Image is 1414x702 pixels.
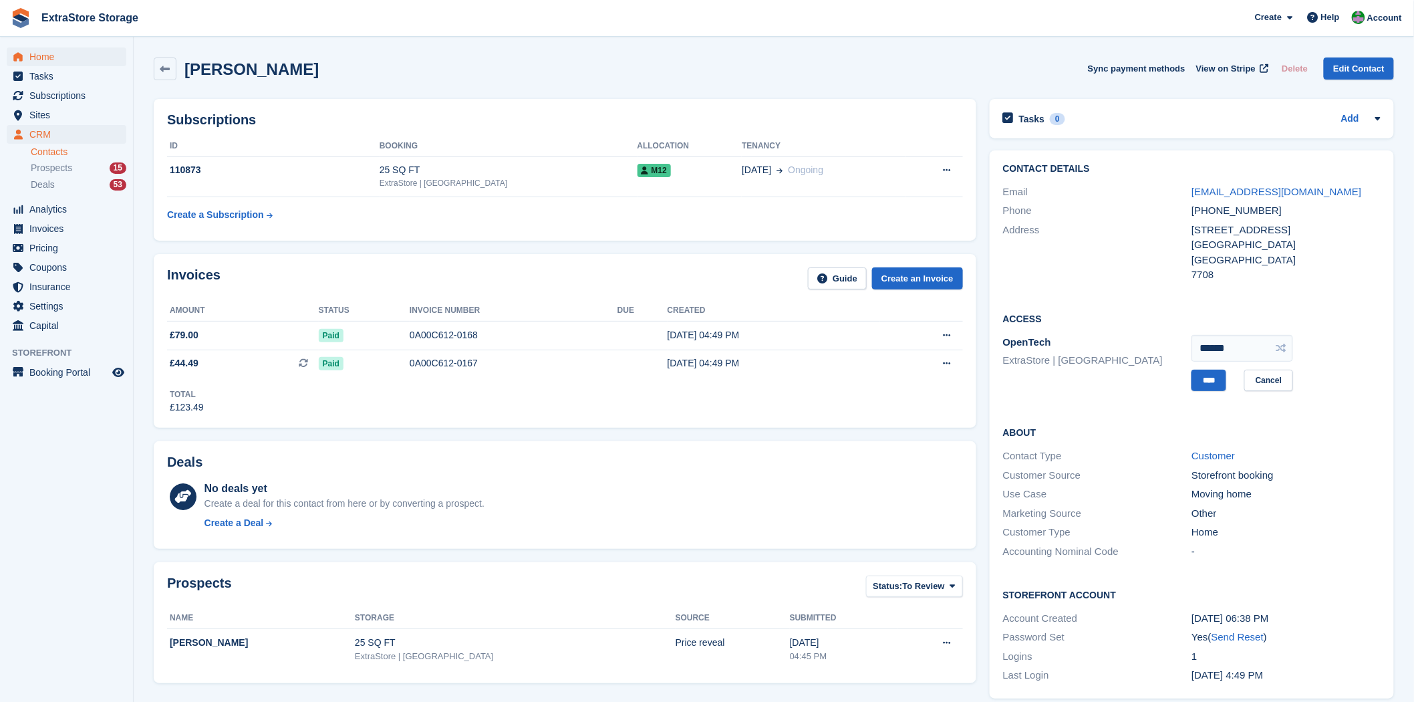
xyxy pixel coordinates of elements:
[1367,11,1402,25] span: Account
[204,481,484,497] div: No deals yet
[29,67,110,86] span: Tasks
[167,608,355,629] th: Name
[1191,630,1381,645] div: Yes
[36,7,144,29] a: ExtraStore Storage
[7,239,126,257] a: menu
[1003,544,1192,560] div: Accounting Nominal Code
[380,163,638,177] div: 25 SQ FT
[1255,11,1282,24] span: Create
[319,329,343,342] span: Paid
[1003,449,1192,464] div: Contact Type
[676,608,790,629] th: Source
[355,636,676,650] div: 25 SQ FT
[355,650,676,663] div: ExtraStore | [GEOGRAPHIC_DATA]
[29,47,110,66] span: Home
[380,136,638,157] th: Booking
[29,363,110,382] span: Booking Portal
[1003,353,1192,368] li: ExtraStore | [GEOGRAPHIC_DATA]
[7,363,126,382] a: menu
[1191,544,1381,560] div: -
[1191,223,1381,238] div: [STREET_ADDRESS]
[7,86,126,105] a: menu
[1003,630,1192,645] div: Password Set
[1003,336,1051,348] span: OpenTech
[410,300,617,322] th: Invoice number
[1191,57,1272,80] a: View on Stripe
[1003,468,1192,483] div: Customer Source
[1191,669,1263,681] time: 2025-09-28 15:49:18 UTC
[110,364,126,380] a: Preview store
[742,136,906,157] th: Tenancy
[808,267,867,289] a: Guide
[29,258,110,277] span: Coupons
[31,162,72,174] span: Prospects
[7,106,126,124] a: menu
[1088,57,1185,80] button: Sync payment methods
[170,356,198,370] span: £44.49
[742,163,771,177] span: [DATE]
[1003,425,1381,439] h2: About
[1191,611,1381,626] div: [DATE] 06:38 PM
[1191,468,1381,483] div: Storefront booking
[638,136,742,157] th: Allocation
[167,203,273,227] a: Create a Subscription
[790,608,898,629] th: Submitted
[1191,506,1381,521] div: Other
[1003,487,1192,502] div: Use Case
[319,357,343,370] span: Paid
[29,316,110,335] span: Capital
[873,580,903,593] span: Status:
[668,300,880,322] th: Created
[7,316,126,335] a: menu
[1003,164,1381,174] h2: Contact Details
[1003,611,1192,626] div: Account Created
[1324,57,1394,80] a: Edit Contact
[167,208,264,222] div: Create a Subscription
[29,200,110,219] span: Analytics
[31,179,55,191] span: Deals
[668,328,880,342] div: [DATE] 04:49 PM
[167,163,380,177] div: 110873
[788,164,823,175] span: Ongoing
[380,177,638,189] div: ExtraStore | [GEOGRAPHIC_DATA]
[31,178,126,192] a: Deals 53
[872,267,963,289] a: Create an Invoice
[29,219,110,238] span: Invoices
[204,516,264,530] div: Create a Deal
[167,136,380,157] th: ID
[170,400,204,415] div: £123.49
[1019,113,1045,125] h2: Tasks
[167,112,963,128] h2: Subscriptions
[903,580,945,593] span: To Review
[1003,185,1192,200] div: Email
[676,636,790,650] div: Price reveal
[1003,312,1381,325] h2: Access
[7,47,126,66] a: menu
[1003,525,1192,540] div: Customer Type
[29,239,110,257] span: Pricing
[170,636,355,650] div: [PERSON_NAME]
[1196,62,1256,76] span: View on Stripe
[1050,113,1065,125] div: 0
[7,277,126,296] a: menu
[11,8,31,28] img: stora-icon-8386f47178a22dfd0bd8f6a31ec36ba5ce8667c1dd55bd0f319d3a0aa187defe.svg
[1191,186,1361,197] a: [EMAIL_ADDRESS][DOMAIN_NAME]
[1003,223,1192,283] div: Address
[7,219,126,238] a: menu
[7,125,126,144] a: menu
[7,67,126,86] a: menu
[1321,11,1340,24] span: Help
[1191,203,1381,219] div: [PHONE_NUMBER]
[1191,253,1381,268] div: [GEOGRAPHIC_DATA]
[29,86,110,105] span: Subscriptions
[1191,525,1381,540] div: Home
[1341,112,1359,127] a: Add
[1212,631,1264,642] a: Send Reset
[355,608,676,629] th: Storage
[167,267,221,289] h2: Invoices
[638,164,671,177] span: M12
[1003,506,1192,521] div: Marketing Source
[617,300,668,322] th: Due
[204,516,484,530] a: Create a Deal
[29,277,110,296] span: Insurance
